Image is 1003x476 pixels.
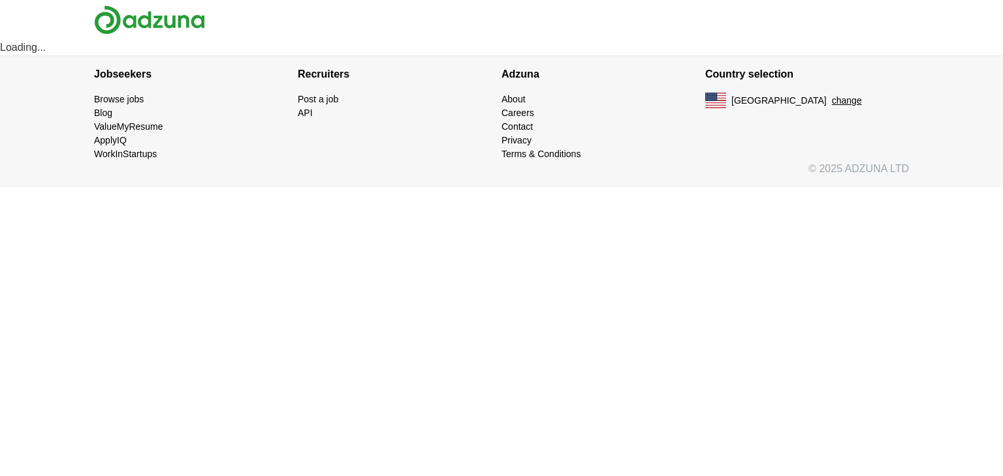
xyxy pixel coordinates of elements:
a: Privacy [501,135,532,145]
a: Careers [501,108,534,118]
a: Contact [501,121,533,132]
h4: Country selection [705,56,909,93]
a: Blog [94,108,112,118]
a: WorkInStartups [94,149,157,159]
a: Terms & Conditions [501,149,581,159]
div: © 2025 ADZUNA LTD [84,161,919,187]
button: change [832,94,862,108]
img: US flag [705,93,726,108]
a: Browse jobs [94,94,144,104]
a: About [501,94,526,104]
a: API [298,108,313,118]
a: ValueMyResume [94,121,163,132]
img: Adzuna logo [94,5,205,35]
span: [GEOGRAPHIC_DATA] [731,94,827,108]
a: Post a job [298,94,338,104]
a: ApplyIQ [94,135,127,145]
